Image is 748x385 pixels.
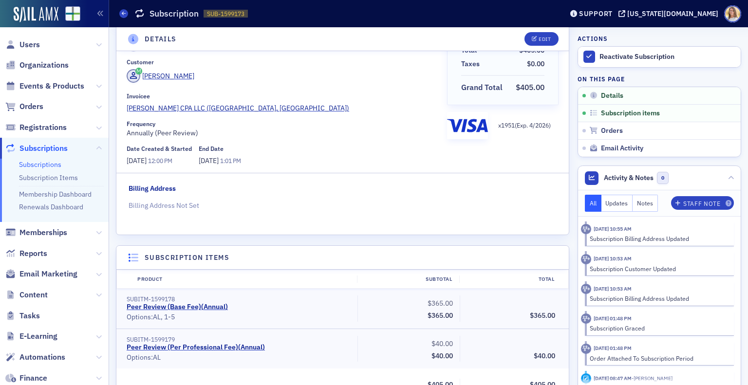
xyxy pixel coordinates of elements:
[19,101,43,112] span: Orders
[431,339,453,348] span: $40.00
[578,74,741,83] h4: On this page
[127,120,440,138] div: Annually (Peer Review)
[671,196,734,210] button: Staff Note
[145,34,177,44] h4: Details
[428,299,453,308] span: $365.00
[19,190,92,199] a: Membership Dashboard
[129,201,557,211] p: Billing Address Not Set
[581,284,591,294] div: Activity
[131,275,357,283] div: Product
[578,34,608,43] h4: Actions
[19,352,65,363] span: Automations
[19,122,67,133] span: Registrations
[19,290,48,300] span: Content
[19,81,84,92] span: Events & Products
[530,311,555,320] span: $365.00
[5,81,84,92] a: Events & Products
[145,253,229,263] h4: Subscription items
[657,172,669,184] span: 0
[199,145,224,152] div: End Date
[19,248,47,259] span: Reports
[5,311,40,321] a: Tasks
[19,173,78,182] a: Subscription Items
[594,285,632,292] time: 8/8/2025 10:53 AM
[519,46,544,55] span: $405.00
[5,60,69,71] a: Organizations
[127,120,155,128] div: Frequency
[604,173,654,183] span: Activity & Notes
[199,156,220,165] span: [DATE]
[594,255,632,262] time: 8/8/2025 10:53 AM
[127,58,154,66] div: Customer
[527,59,544,68] span: $0.00
[461,59,483,69] span: Taxes
[594,345,632,351] time: 5/1/2025 01:48 PM
[150,8,199,19] h1: Subscription
[127,103,349,113] span: Deborah G. Hagood CPA LLC (Trussville, AL)
[590,264,728,273] div: Subscription Customer Updated
[5,269,77,279] a: Email Marketing
[594,315,632,322] time: 5/1/2025 01:48 PM
[633,195,658,212] button: Notes
[599,53,736,61] div: Reactivate Subscription
[5,248,47,259] a: Reports
[5,290,48,300] a: Content
[5,373,47,384] a: Finance
[461,82,503,93] div: Grand Total
[590,324,728,332] div: Subscription Graced
[220,157,241,165] span: 1:01 PM
[601,195,633,212] button: Updates
[127,343,265,352] a: Peer Review (Per Professional Fee)(Annual)
[207,10,244,18] span: SUB-1599173
[590,294,728,303] div: Subscription Billing Address Updated
[357,275,459,283] div: Subtotal
[590,234,728,243] div: Subscription Billing Address Updated
[127,69,194,83] a: [PERSON_NAME]
[127,303,228,312] a: Peer Review (Base Fee)(Annual)
[58,6,80,23] a: View Homepage
[19,373,47,384] span: Finance
[19,143,68,154] span: Subscriptions
[127,103,440,113] a: [PERSON_NAME] CPA LLC ([GEOGRAPHIC_DATA], [GEOGRAPHIC_DATA])
[65,6,80,21] img: SailAMX
[524,32,558,46] button: Edit
[14,7,58,22] img: SailAMX
[19,202,83,211] a: Renewals Dashboard
[632,375,673,382] span: Bethany Booth
[431,351,453,360] span: $40.00
[601,127,623,135] span: Orders
[534,351,555,360] span: $40.00
[5,227,67,238] a: Memberships
[142,71,194,81] div: [PERSON_NAME]
[5,331,57,342] a: E-Learning
[19,311,40,321] span: Tasks
[516,82,544,92] span: $405.00
[579,9,613,18] div: Support
[601,109,660,118] span: Subscription items
[601,92,623,100] span: Details
[5,122,67,133] a: Registrations
[127,336,351,343] div: SUBITM-1599179
[683,201,720,206] div: Staff Note
[590,354,728,363] div: Order Attached To Subscription Period
[127,156,148,165] span: [DATE]
[594,225,632,232] time: 8/8/2025 10:55 AM
[5,143,68,154] a: Subscriptions
[581,313,591,324] div: Activity
[129,183,176,194] div: Billing Address
[581,254,591,264] div: Activity
[459,275,561,283] div: Total
[724,5,741,22] span: Profile
[578,47,741,67] button: Reactivate Subscription
[618,10,722,17] button: [US_STATE][DOMAIN_NAME]
[127,92,150,100] div: Invoicee
[19,331,57,342] span: E-Learning
[5,39,40,50] a: Users
[127,353,351,362] div: Options: AL
[539,37,551,42] div: Edit
[461,82,506,93] span: Grand Total
[428,311,453,320] span: $365.00
[601,144,643,153] span: Email Activity
[19,227,67,238] span: Memberships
